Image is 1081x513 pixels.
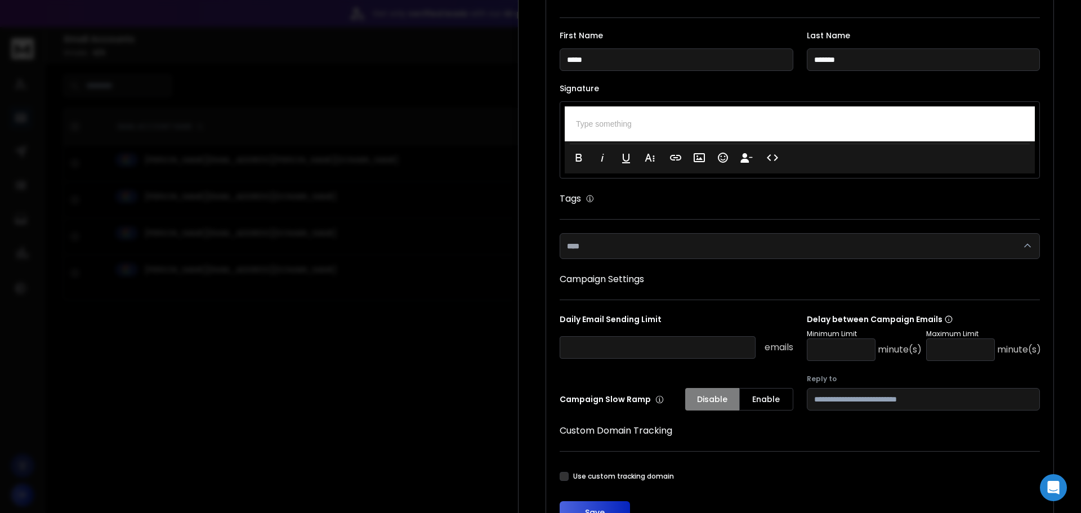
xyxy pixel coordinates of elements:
[560,424,1040,438] h1: Custom Domain Tracking
[560,32,793,39] label: First Name
[997,343,1041,356] p: minute(s)
[878,343,922,356] p: minute(s)
[560,394,664,405] p: Campaign Slow Ramp
[560,84,1040,92] label: Signature
[807,314,1041,325] p: Delay between Campaign Emails
[765,341,793,354] p: emails
[807,329,922,338] p: Minimum Limit
[926,329,1041,338] p: Maximum Limit
[739,388,793,411] button: Enable
[807,32,1040,39] label: Last Name
[560,314,793,329] p: Daily Email Sending Limit
[1040,474,1067,501] div: Open Intercom Messenger
[685,388,739,411] button: Disable
[560,273,1040,286] h1: Campaign Settings
[807,374,1040,383] label: Reply to
[762,146,783,169] button: Code View
[573,472,674,481] label: Use custom tracking domain
[560,192,581,206] h1: Tags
